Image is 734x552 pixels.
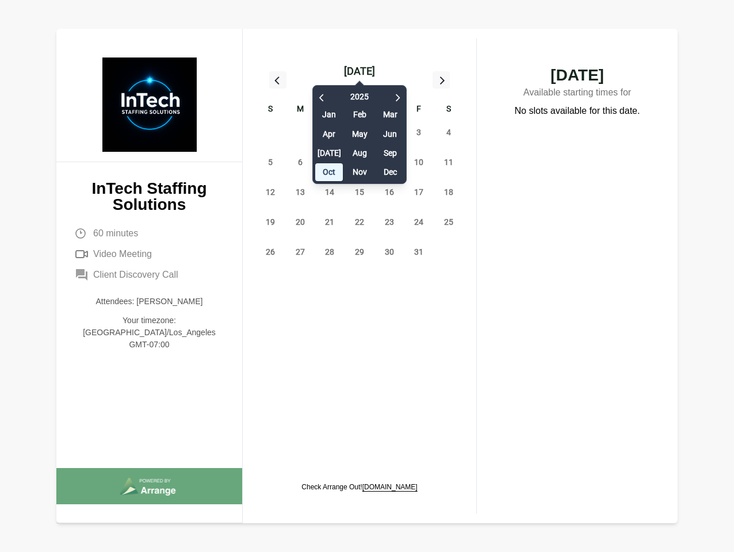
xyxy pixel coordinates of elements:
[434,102,464,117] div: S
[351,184,368,200] span: Wednesday, October 15, 2025
[411,154,427,170] span: Friday, October 10, 2025
[411,124,427,140] span: Friday, October 3, 2025
[262,154,278,170] span: Sunday, October 5, 2025
[441,154,457,170] span: Saturday, October 11, 2025
[301,482,417,492] p: Check Arrange Out!
[292,244,308,260] span: Monday, October 27, 2025
[75,315,224,351] p: Your timezone: [GEOGRAPHIC_DATA]/Los_Angeles GMT-07:00
[322,184,338,200] span: Tuesday, October 14, 2025
[351,244,368,260] span: Wednesday, October 29, 2025
[411,244,427,260] span: Friday, October 31, 2025
[262,214,278,230] span: Sunday, October 19, 2025
[441,214,457,230] span: Saturday, October 25, 2025
[75,181,224,213] p: InTech Staffing Solutions
[500,83,655,104] p: Available starting times for
[292,184,308,200] span: Monday, October 13, 2025
[292,154,308,170] span: Monday, October 6, 2025
[285,102,315,117] div: M
[381,214,397,230] span: Thursday, October 23, 2025
[93,247,152,261] span: Video Meeting
[93,227,138,240] span: 60 minutes
[441,184,457,200] span: Saturday, October 18, 2025
[75,296,224,308] p: Attendees: [PERSON_NAME]
[322,244,338,260] span: Tuesday, October 28, 2025
[322,214,338,230] span: Tuesday, October 21, 2025
[351,214,368,230] span: Wednesday, October 22, 2025
[262,244,278,260] span: Sunday, October 26, 2025
[381,184,397,200] span: Thursday, October 16, 2025
[411,184,427,200] span: Friday, October 17, 2025
[362,483,418,491] a: [DOMAIN_NAME]
[262,184,278,200] span: Sunday, October 12, 2025
[441,124,457,140] span: Saturday, October 4, 2025
[255,102,285,117] div: S
[404,102,434,117] div: F
[515,104,640,118] p: No slots available for this date.
[93,268,178,282] span: Client Discovery Call
[292,214,308,230] span: Monday, October 20, 2025
[411,214,427,230] span: Friday, October 24, 2025
[344,63,375,79] div: [DATE]
[381,244,397,260] span: Thursday, October 30, 2025
[500,67,655,83] span: [DATE]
